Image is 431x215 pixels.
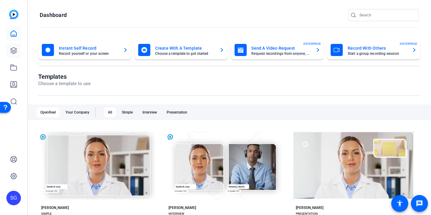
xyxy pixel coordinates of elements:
div: All [104,107,116,117]
mat-icon: accessibility [396,200,403,207]
img: blue-gradient.svg [9,10,18,19]
button: Record With OthersStart a group recording sessionENTERPRISE [327,40,420,60]
mat-card-subtitle: Record yourself or your screen [59,52,118,55]
mat-card-subtitle: Start a group recording session [348,52,407,55]
span: ENTERPRISE [400,41,417,46]
div: [PERSON_NAME] [296,205,323,210]
div: OpenReel [37,107,59,117]
div: SG [6,191,21,205]
input: Search [359,12,414,19]
div: Interview [139,107,161,117]
div: [PERSON_NAME] [41,205,69,210]
button: Send A Video RequestRequest recordings from anyone, anywhereENTERPRISE [231,40,324,60]
span: ENTERPRISE [303,41,321,46]
p: Choose a template to use [38,80,91,87]
div: Simple [118,107,136,117]
mat-card-title: Send A Video Request [252,45,311,52]
h1: Templates [38,73,91,80]
mat-card-title: Instant Self Record [59,45,118,52]
mat-card-title: Create With A Template [155,45,215,52]
div: Presentation [163,107,191,117]
div: Your Company [62,107,93,117]
mat-card-title: Record With Others [348,45,407,52]
mat-card-subtitle: Request recordings from anyone, anywhere [252,52,311,55]
mat-icon: message [416,200,423,207]
div: [PERSON_NAME] [169,205,196,210]
button: Instant Self RecordRecord yourself or your screen [38,40,132,60]
mat-card-subtitle: Choose a template to get started [155,52,215,55]
button: Create With A TemplateChoose a template to get started [135,40,228,60]
h1: Dashboard [40,12,67,19]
